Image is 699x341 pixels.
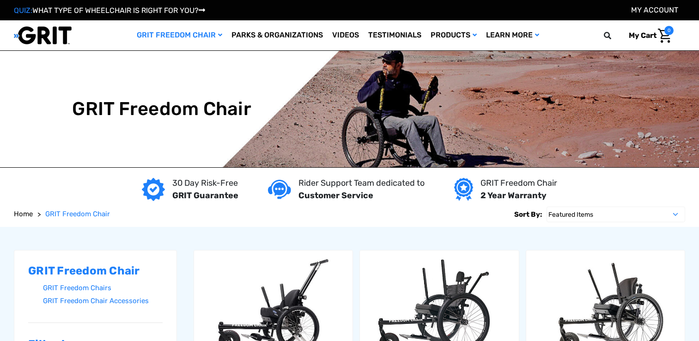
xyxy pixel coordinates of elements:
a: GRIT Freedom Chair Accessories [43,294,163,308]
img: GRIT Guarantee [142,178,165,201]
strong: GRIT Guarantee [172,190,238,201]
a: GRIT Freedom Chair [132,20,227,50]
label: Sort By: [514,207,542,222]
a: Products [426,20,481,50]
img: Customer service [268,180,291,199]
span: GRIT Freedom Chair [45,210,110,218]
input: Search [608,26,622,45]
strong: 2 Year Warranty [480,190,547,201]
a: GRIT Freedom Chairs [43,281,163,295]
strong: Customer Service [298,190,373,201]
a: Learn More [481,20,544,50]
h1: GRIT Freedom Chair [72,98,251,120]
span: Home [14,210,33,218]
a: Videos [328,20,364,50]
img: GRIT All-Terrain Wheelchair and Mobility Equipment [14,26,72,45]
span: My Cart [629,31,656,40]
img: Year warranty [454,178,473,201]
p: GRIT Freedom Chair [480,177,557,189]
a: GRIT Freedom Chair [45,209,110,219]
p: Rider Support Team dedicated to [298,177,425,189]
a: Cart with 0 items [622,26,674,45]
img: Cart [658,29,671,43]
a: Account [631,6,678,14]
h2: GRIT Freedom Chair [28,264,163,278]
span: QUIZ: [14,6,32,15]
a: Home [14,209,33,219]
a: Parks & Organizations [227,20,328,50]
p: 30 Day Risk-Free [172,177,238,189]
a: QUIZ:WHAT TYPE OF WHEELCHAIR IS RIGHT FOR YOU? [14,6,205,15]
span: 0 [664,26,674,35]
a: Testimonials [364,20,426,50]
